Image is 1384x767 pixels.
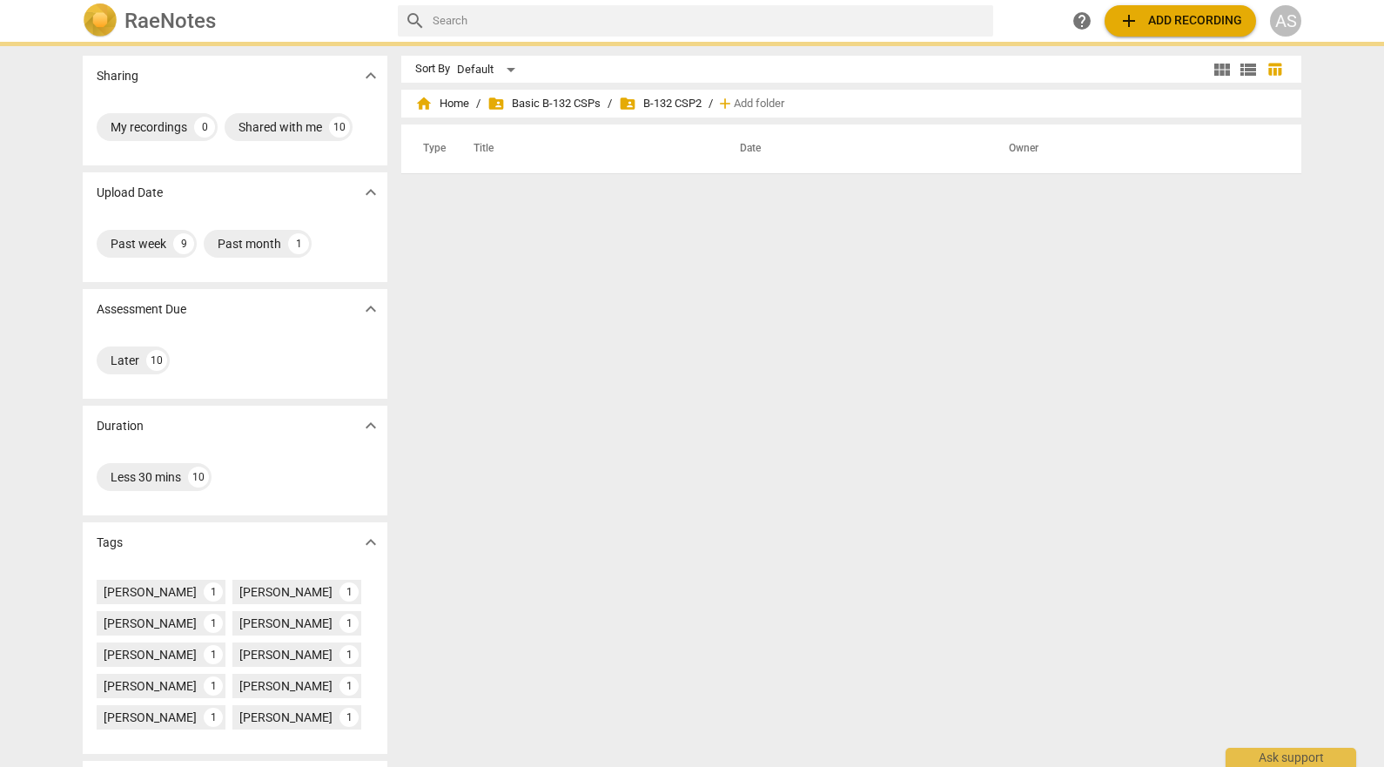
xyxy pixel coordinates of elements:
[1212,59,1233,80] span: view_module
[239,118,322,136] div: Shared with me
[239,583,333,601] div: [PERSON_NAME]
[1119,10,1242,31] span: Add recording
[124,9,216,33] h2: RaeNotes
[358,296,384,322] button: Show more
[104,709,197,726] div: [PERSON_NAME]
[288,233,309,254] div: 1
[339,582,359,602] div: 1
[83,3,118,38] img: Logo
[97,300,186,319] p: Assessment Due
[360,182,381,203] span: expand_more
[619,95,636,112] span: folder_shared
[1105,5,1256,37] button: Upload
[1066,5,1098,37] a: Help
[111,235,166,252] div: Past week
[1119,10,1139,31] span: add
[619,95,702,112] span: B-132 CSP2
[104,583,197,601] div: [PERSON_NAME]
[734,98,784,111] span: Add folder
[433,7,986,35] input: Search
[358,179,384,205] button: Show more
[339,708,359,727] div: 1
[487,95,505,112] span: folder_shared
[608,98,612,111] span: /
[194,117,215,138] div: 0
[415,95,433,112] span: home
[104,615,197,632] div: [PERSON_NAME]
[405,10,426,31] span: search
[415,63,450,76] div: Sort By
[476,98,480,111] span: /
[218,235,281,252] div: Past month
[409,124,453,173] th: Type
[1072,10,1092,31] span: help
[173,233,194,254] div: 9
[358,529,384,555] button: Show more
[111,118,187,136] div: My recordings
[360,532,381,553] span: expand_more
[360,299,381,320] span: expand_more
[111,352,139,369] div: Later
[339,645,359,664] div: 1
[239,709,333,726] div: [PERSON_NAME]
[204,582,223,602] div: 1
[104,677,197,695] div: [PERSON_NAME]
[97,184,163,202] p: Upload Date
[204,708,223,727] div: 1
[1266,61,1283,77] span: table_chart
[716,95,734,112] span: add
[97,417,144,435] p: Duration
[329,117,350,138] div: 10
[339,614,359,633] div: 1
[1209,57,1235,83] button: Tile view
[204,645,223,664] div: 1
[358,413,384,439] button: Show more
[415,95,469,112] span: Home
[360,65,381,86] span: expand_more
[188,467,209,488] div: 10
[457,56,521,84] div: Default
[97,534,123,552] p: Tags
[988,124,1283,173] th: Owner
[83,3,384,38] a: LogoRaeNotes
[146,350,167,371] div: 10
[1270,5,1301,37] button: AS
[204,614,223,633] div: 1
[358,63,384,89] button: Show more
[204,676,223,696] div: 1
[487,95,601,112] span: Basic B-132 CSPs
[339,676,359,696] div: 1
[1238,59,1259,80] span: view_list
[239,677,333,695] div: [PERSON_NAME]
[97,67,138,85] p: Sharing
[1261,57,1287,83] button: Table view
[1235,57,1261,83] button: List view
[709,98,713,111] span: /
[360,415,381,436] span: expand_more
[1226,748,1356,767] div: Ask support
[239,615,333,632] div: [PERSON_NAME]
[104,646,197,663] div: [PERSON_NAME]
[453,124,719,173] th: Title
[111,468,181,486] div: Less 30 mins
[719,124,988,173] th: Date
[239,646,333,663] div: [PERSON_NAME]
